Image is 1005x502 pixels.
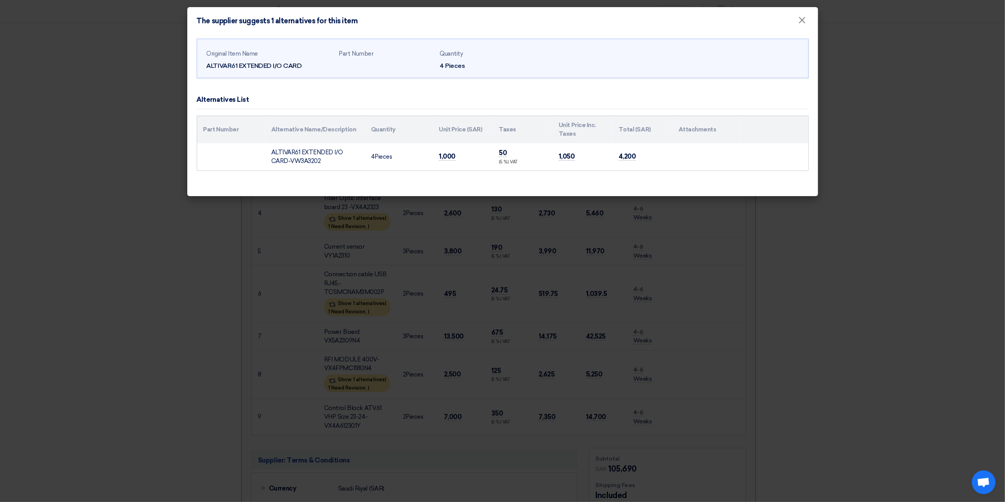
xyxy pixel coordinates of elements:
div: Alternatives List [197,95,249,105]
th: Alternative Name/Description [265,116,365,143]
th: Part Number [197,116,265,143]
span: 4,200 [619,152,636,161]
th: Unit Price Inc. Taxes [552,116,612,143]
th: Quantity [365,116,433,143]
h4: The supplier suggests 1 alternatives for this item [197,17,358,25]
div: 4 Pieces [440,61,535,71]
div: Quantity [440,49,535,58]
span: 1,000 [439,152,455,161]
td: ALTIVAR61 EXTENDED I/O CARD-VW3A3202 [265,143,365,170]
th: Total (SAR) [612,116,672,143]
span: 50 [499,149,507,157]
div: Original Item Name [207,49,333,58]
div: ALTIVAR61 EXTENDED I/O CARD [207,61,333,71]
th: Attachments [672,116,740,143]
div: (5 %) VAT [499,159,546,166]
span: 1,050 [559,152,575,161]
div: Part Number [339,49,434,58]
div: Open chat [972,470,996,494]
th: Taxes [492,116,552,143]
span: × [798,14,806,30]
td: Pieces [365,143,433,170]
button: Close [792,13,813,28]
th: Unit Price (SAR) [433,116,492,143]
span: 4 [371,153,375,160]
